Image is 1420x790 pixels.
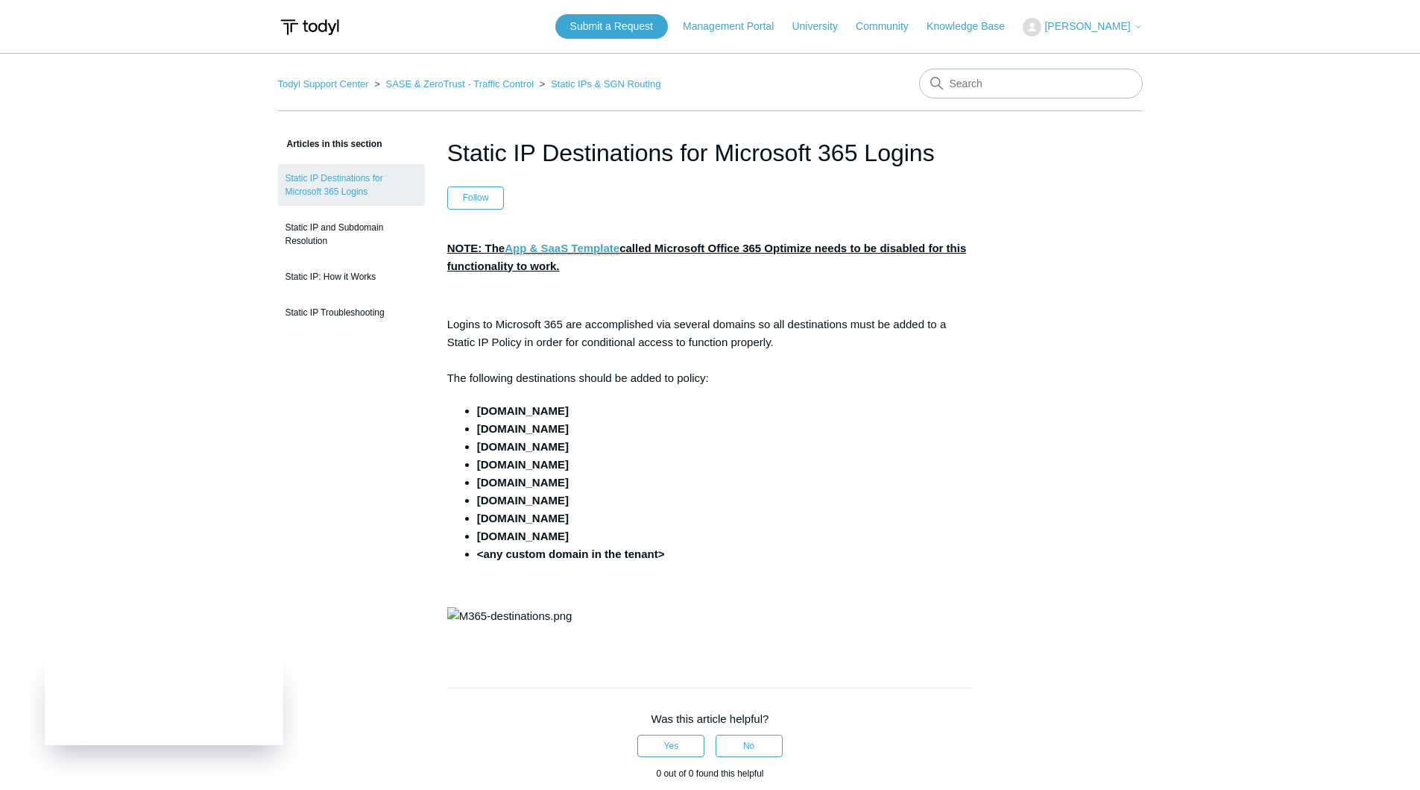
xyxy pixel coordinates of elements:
input: Search [919,69,1143,98]
span: Was this article helpful? [651,712,769,725]
a: App & SaaS Template [505,242,619,255]
a: Management Portal [683,19,789,34]
a: SASE & ZeroTrust - Traffic Control [385,78,534,90]
strong: <any custom domain in the tenant> [477,548,665,560]
img: Todyl Support Center Help Center home page [278,13,341,41]
strong: [DOMAIN_NAME] [477,512,569,524]
a: Knowledge Base [927,19,1020,34]
a: Static IPs & SGN Routing [551,78,660,90]
a: Todyl Support Center [278,78,369,90]
iframe: Todyl Status [45,659,283,745]
a: Static IP Troubleshooting [278,298,425,327]
strong: [DOMAIN_NAME] [477,530,569,542]
strong: [DOMAIN_NAME] [477,476,569,489]
a: University [792,19,852,34]
strong: [DOMAIN_NAME] [477,458,569,471]
li: Static IPs & SGN Routing [537,78,661,90]
strong: [DOMAIN_NAME] [477,404,569,417]
button: This article was not helpful [716,735,783,757]
a: Static IP: How it Works [278,263,425,291]
button: Follow Article [447,186,505,209]
button: [PERSON_NAME] [1023,18,1142,37]
strong: [DOMAIN_NAME] [477,494,569,507]
a: Static IP Destinations for Microsoft 365 Logins [278,164,425,206]
a: Community [856,19,924,34]
h1: Static IP Destinations for Microsoft 365 Logins [447,135,974,171]
img: M365-destinations.png [447,607,572,625]
strong: [DOMAIN_NAME] [477,422,569,435]
strong: NOTE: The called Microsoft Office 365 Optimize needs to be disabled for this functionality to work. [447,242,967,272]
span: [PERSON_NAME] [1044,20,1130,32]
p: Logins to Microsoft 365 are accomplished via several domains so all destinations must be added to... [447,316,974,387]
span: Articles in this section [278,139,382,149]
a: Submit a Request [555,14,668,39]
span: 0 out of 0 found this helpful [656,768,763,779]
button: This article was helpful [637,735,704,757]
li: SASE & ZeroTrust - Traffic Control [371,78,537,90]
strong: [DOMAIN_NAME] [477,440,569,453]
li: Todyl Support Center [278,78,372,90]
a: Static IP and Subdomain Resolution [278,213,425,255]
